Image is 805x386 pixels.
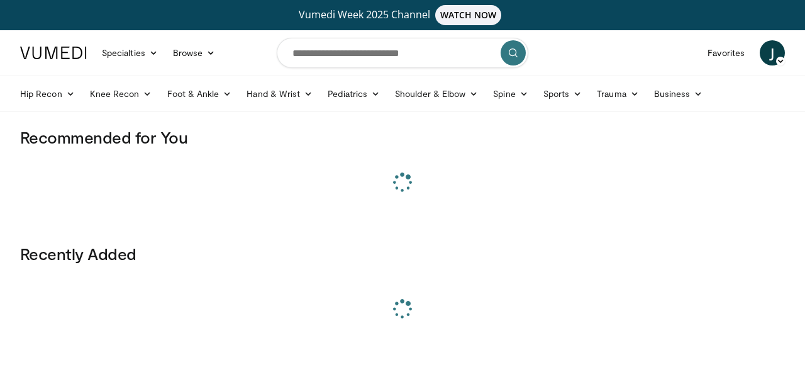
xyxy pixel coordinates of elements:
[277,38,528,68] input: Search topics, interventions
[486,81,535,106] a: Spine
[239,81,320,106] a: Hand & Wrist
[760,40,785,65] a: J
[20,127,785,147] h3: Recommended for You
[22,5,783,25] a: Vumedi Week 2025 ChannelWATCH NOW
[536,81,590,106] a: Sports
[320,81,387,106] a: Pediatrics
[94,40,165,65] a: Specialties
[647,81,711,106] a: Business
[435,5,502,25] span: WATCH NOW
[20,244,785,264] h3: Recently Added
[700,40,752,65] a: Favorites
[589,81,647,106] a: Trauma
[20,47,87,59] img: VuMedi Logo
[13,81,82,106] a: Hip Recon
[82,81,160,106] a: Knee Recon
[387,81,486,106] a: Shoulder & Elbow
[165,40,223,65] a: Browse
[160,81,240,106] a: Foot & Ankle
